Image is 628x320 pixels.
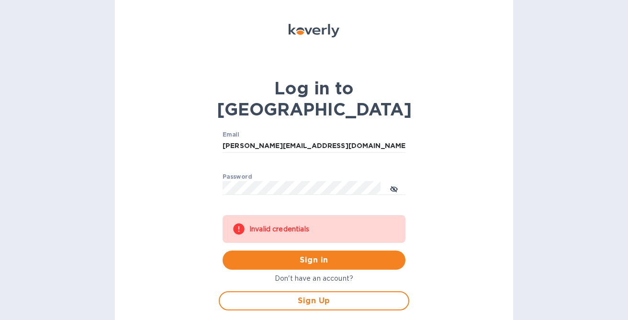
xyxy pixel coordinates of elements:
img: Koverly [289,24,339,37]
button: toggle password visibility [384,178,404,197]
b: Log in to [GEOGRAPHIC_DATA] [217,78,412,120]
div: Invalid credentials [249,221,396,238]
span: Sign Up [227,295,401,307]
label: Password [223,174,252,180]
button: Sign in [223,251,405,270]
span: Sign in [230,254,398,266]
button: Sign Up [219,291,409,310]
label: Email [223,132,239,137]
p: Don't have an account? [219,274,409,284]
